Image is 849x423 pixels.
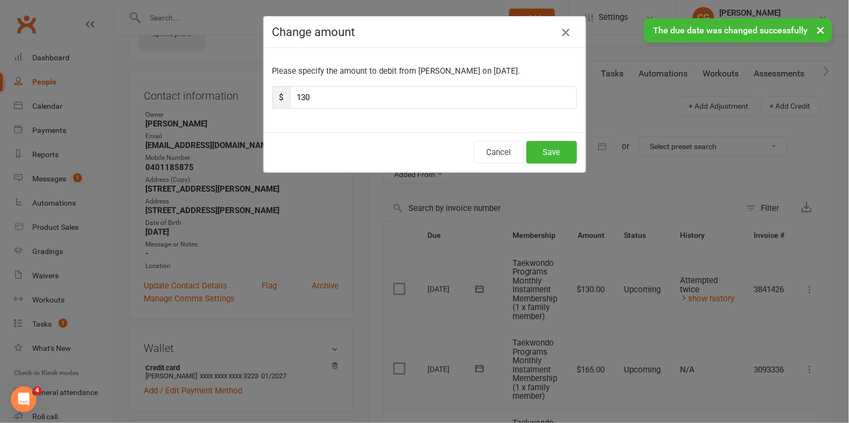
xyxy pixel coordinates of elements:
[11,386,37,412] iframe: Intercom live chat
[644,18,832,43] div: The due date was changed successfully
[272,65,577,77] p: Please specify the amount to debit from [PERSON_NAME] on [DATE].
[272,86,290,109] span: $
[474,141,524,164] button: Cancel
[811,18,831,41] button: ×
[33,386,41,395] span: 4
[527,141,577,164] button: Save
